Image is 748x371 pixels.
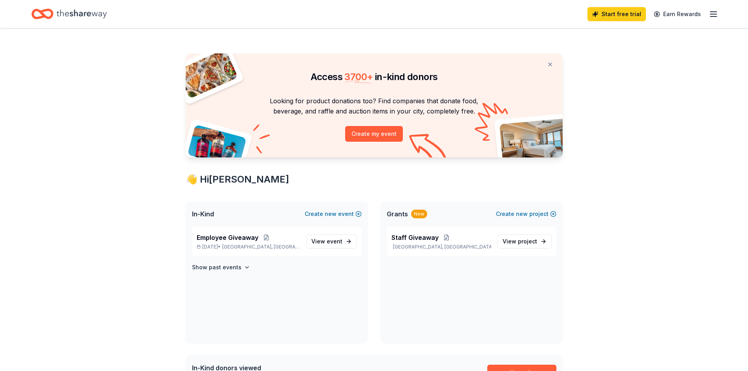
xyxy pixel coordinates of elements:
span: [GEOGRAPHIC_DATA], [GEOGRAPHIC_DATA] [222,244,300,250]
a: View event [306,234,357,249]
span: project [518,238,537,245]
span: Employee Giveaway [197,233,258,242]
p: [GEOGRAPHIC_DATA], [GEOGRAPHIC_DATA] [391,244,491,250]
button: Createnewproject [496,209,556,219]
span: Access in-kind donors [311,71,438,82]
a: View project [497,234,552,249]
p: Looking for product donations too? Find companies that donate food, beverage, and raffle and auct... [195,96,553,117]
img: Curvy arrow [409,134,448,163]
img: Pizza [177,49,238,99]
p: [DATE] • [197,244,300,250]
span: Staff Giveaway [391,233,439,242]
button: Create my event [345,126,403,142]
span: View [503,237,537,246]
div: New [411,210,427,218]
button: Show past events [192,263,250,272]
a: Start free trial [587,7,646,21]
span: 3700 + [344,71,373,82]
span: View [311,237,342,246]
span: new [325,209,337,219]
span: new [516,209,528,219]
h4: Show past events [192,263,241,272]
span: Grants [387,209,408,219]
div: 👋 Hi [PERSON_NAME] [186,173,563,186]
a: Earn Rewards [649,7,706,21]
a: Home [31,5,107,23]
span: In-Kind [192,209,214,219]
span: event [327,238,342,245]
button: Createnewevent [305,209,362,219]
